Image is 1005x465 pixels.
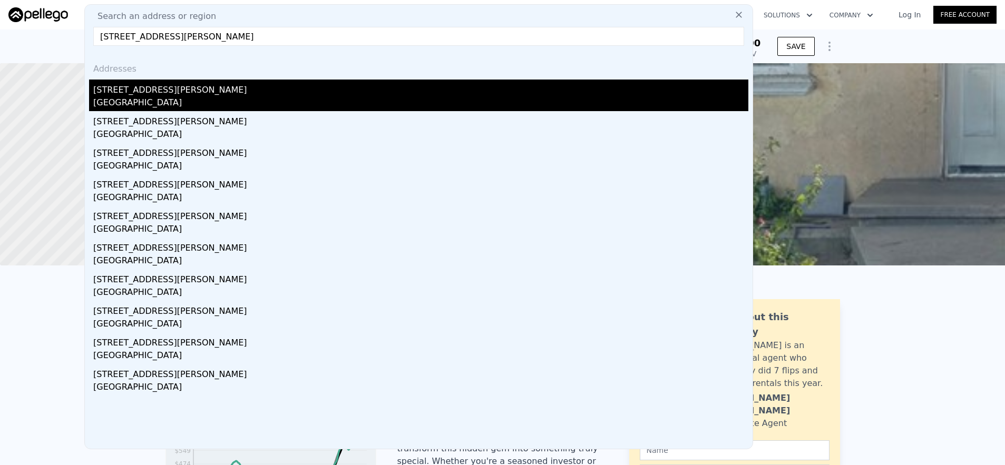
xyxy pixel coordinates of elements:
[821,6,882,25] button: Company
[640,440,830,460] input: Name
[93,318,748,332] div: [GEOGRAPHIC_DATA]
[933,6,997,24] a: Free Account
[93,27,744,46] input: Enter an address, city, region, neighborhood or zip code
[777,37,814,56] button: SAVE
[89,10,216,23] span: Search an address or region
[886,9,933,20] a: Log In
[93,286,748,301] div: [GEOGRAPHIC_DATA]
[174,447,191,454] tspan: $549
[93,96,748,111] div: [GEOGRAPHIC_DATA]
[93,111,748,128] div: [STREET_ADDRESS][PERSON_NAME]
[93,301,748,318] div: [STREET_ADDRESS][PERSON_NAME]
[93,349,748,364] div: [GEOGRAPHIC_DATA]
[93,364,748,381] div: [STREET_ADDRESS][PERSON_NAME]
[93,238,748,254] div: [STREET_ADDRESS][PERSON_NAME]
[93,223,748,238] div: [GEOGRAPHIC_DATA]
[93,128,748,143] div: [GEOGRAPHIC_DATA]
[712,310,830,339] div: Ask about this property
[93,143,748,160] div: [STREET_ADDRESS][PERSON_NAME]
[712,392,830,417] div: [PERSON_NAME] [PERSON_NAME]
[819,36,840,57] button: Show Options
[712,339,830,390] div: [PERSON_NAME] is an active local agent who personally did 7 flips and bought 3 rentals this year.
[93,332,748,349] div: [STREET_ADDRESS][PERSON_NAME]
[93,160,748,174] div: [GEOGRAPHIC_DATA]
[93,381,748,395] div: [GEOGRAPHIC_DATA]
[93,206,748,223] div: [STREET_ADDRESS][PERSON_NAME]
[89,54,748,80] div: Addresses
[93,80,748,96] div: [STREET_ADDRESS][PERSON_NAME]
[93,269,748,286] div: [STREET_ADDRESS][PERSON_NAME]
[93,174,748,191] div: [STREET_ADDRESS][PERSON_NAME]
[755,6,821,25] button: Solutions
[93,254,748,269] div: [GEOGRAPHIC_DATA]
[8,7,68,22] img: Pellego
[93,191,748,206] div: [GEOGRAPHIC_DATA]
